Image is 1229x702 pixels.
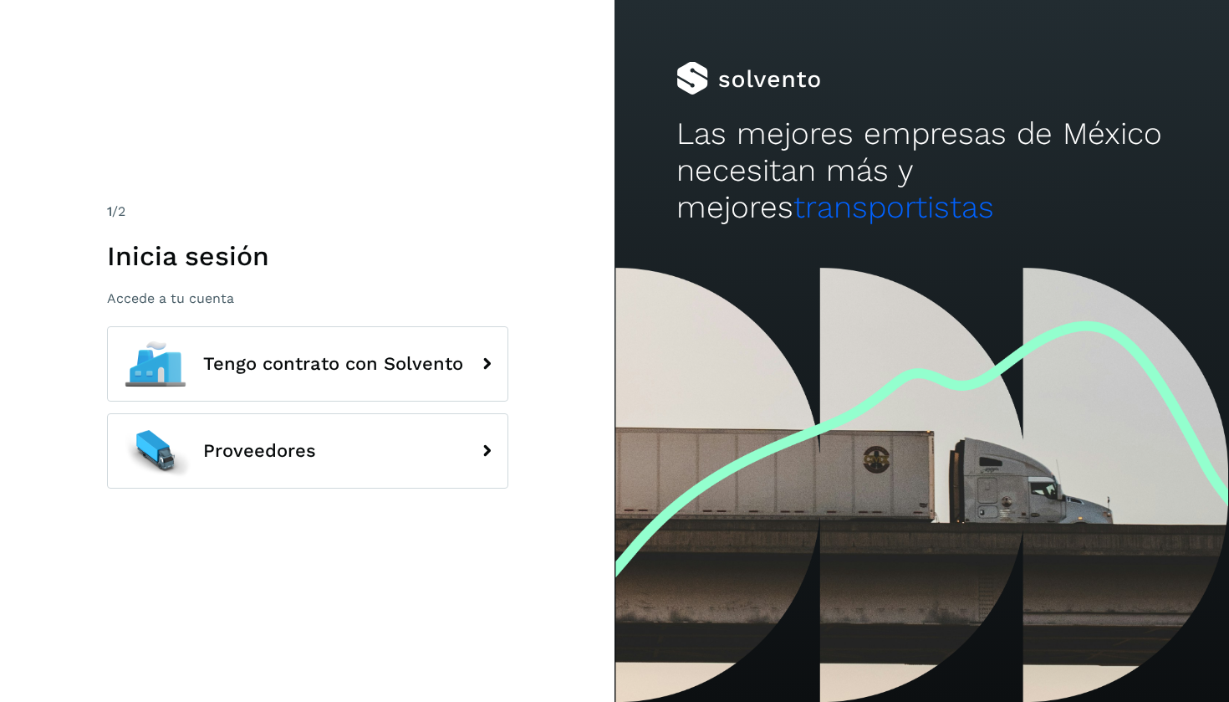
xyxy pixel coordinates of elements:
span: transportistas [793,189,994,225]
span: 1 [107,203,112,219]
p: Accede a tu cuenta [107,290,508,306]
button: Proveedores [107,413,508,489]
div: /2 [107,202,508,222]
h2: Las mejores empresas de México necesitan más y mejores [676,115,1168,227]
span: Tengo contrato con Solvento [203,354,463,374]
button: Tengo contrato con Solvento [107,326,508,402]
h1: Inicia sesión [107,240,508,272]
span: Proveedores [203,441,316,461]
